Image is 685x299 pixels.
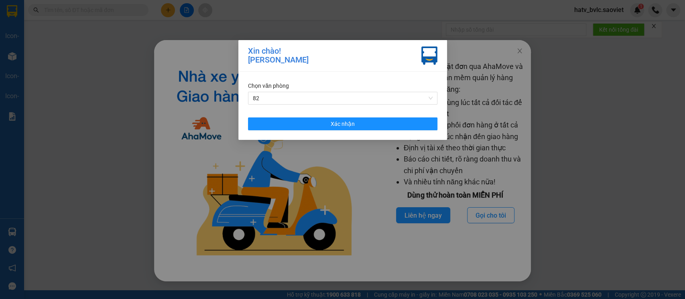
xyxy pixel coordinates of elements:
span: Xác nhận [331,119,355,128]
button: Xác nhận [248,117,437,130]
img: vxr-icon [421,46,437,65]
div: Chọn văn phòng [248,81,437,90]
div: Xin chào! [PERSON_NAME] [248,46,309,65]
span: 82 [253,92,433,104]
